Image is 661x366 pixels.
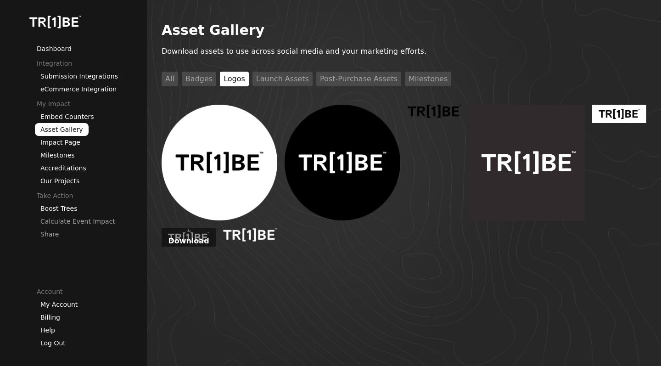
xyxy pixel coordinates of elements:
a: Embed Counters [40,113,94,120]
button: Post-Purchase Assets [316,72,401,86]
p: Download assets to use across social media and your marketing efforts. [162,46,646,57]
button: Logos [220,72,249,86]
button: Milestones [405,72,451,86]
p: Download [168,236,209,247]
a: Accreditations [40,164,86,172]
a: Boost Trees [40,205,77,212]
button: Badges [182,72,216,86]
p: Integration [37,59,147,68]
a: Asset Gallery [35,123,89,136]
a: Impact Page [40,139,80,146]
a: Submission Integrations [40,73,118,80]
button: Download [162,228,216,247]
a: Our Projects [40,177,79,185]
a: Dashboard [37,45,72,52]
h1: Asset Gallery [162,22,646,39]
button: All [162,72,178,86]
button: Launch Assets [252,72,313,86]
p: My Impact [37,99,147,108]
p: Account [37,287,147,296]
a: Calculate Event Impact [40,218,115,225]
p: Take Action [37,191,147,200]
a: eCommerce Integration [40,85,117,93]
a: Share [40,231,59,238]
a: Milestones [40,152,75,159]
